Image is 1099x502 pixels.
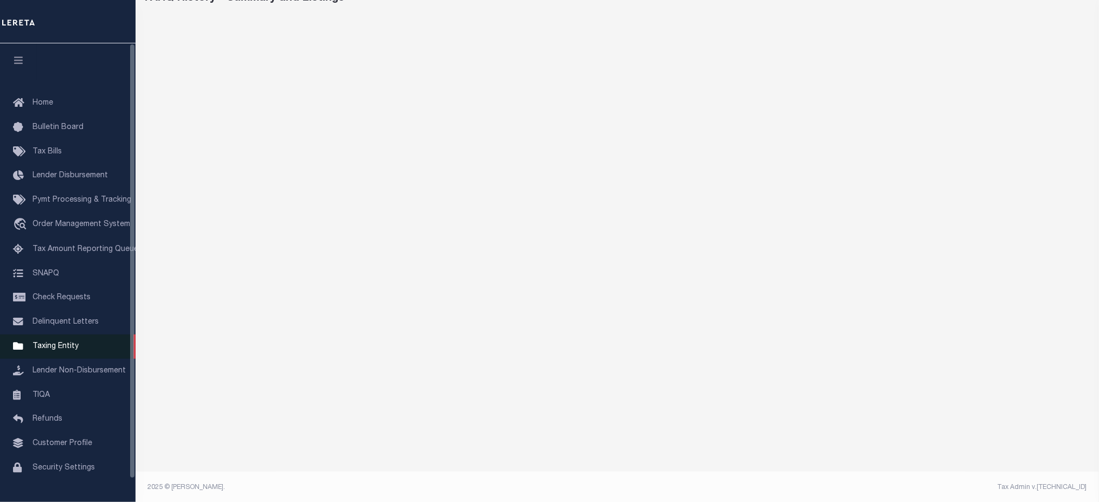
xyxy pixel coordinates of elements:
[33,196,131,204] span: Pymt Processing & Tracking
[33,318,99,326] span: Delinquent Letters
[13,218,30,232] i: travel_explore
[33,391,50,398] span: TIQA
[33,464,95,472] span: Security Settings
[33,148,62,156] span: Tax Bills
[626,482,1087,492] div: Tax Admin v.[TECHNICAL_ID]
[33,246,138,253] span: Tax Amount Reporting Queue
[33,99,53,107] span: Home
[33,221,130,228] span: Order Management System
[33,294,91,301] span: Check Requests
[33,269,59,277] span: SNAPQ
[33,172,108,179] span: Lender Disbursement
[33,124,83,131] span: Bulletin Board
[33,343,79,350] span: Taxing Entity
[33,415,62,423] span: Refunds
[33,367,126,375] span: Lender Non-Disbursement
[140,482,618,492] div: 2025 © [PERSON_NAME].
[33,440,92,447] span: Customer Profile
